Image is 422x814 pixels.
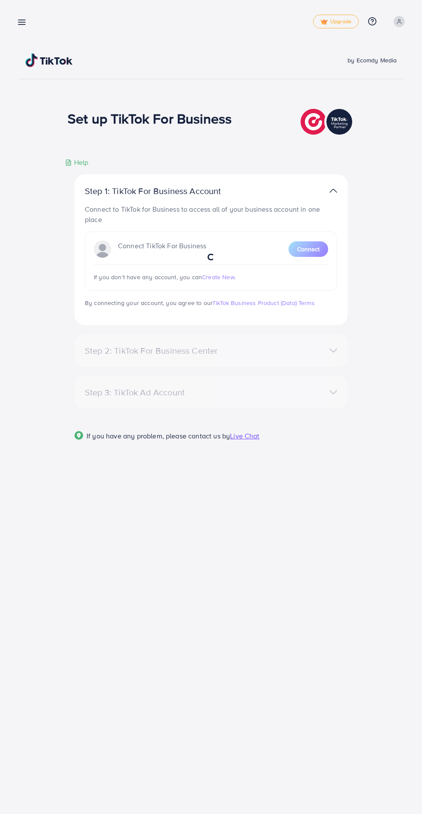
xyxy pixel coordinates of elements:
[85,186,248,196] p: Step 1: TikTok For Business Account
[301,107,354,137] img: TikTok partner
[65,157,89,167] div: Help
[230,431,259,441] span: Live Chat
[329,185,337,197] img: TikTok partner
[87,431,230,441] span: If you have any problem, please contact us by
[320,19,328,25] img: tick
[313,15,359,28] a: tickUpgrade
[320,18,351,25] span: Upgrade
[25,53,73,67] img: TikTok
[74,431,83,440] img: Popup guide
[68,110,232,126] h1: Set up TikTok For Business
[348,56,397,65] span: by Ecomdy Media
